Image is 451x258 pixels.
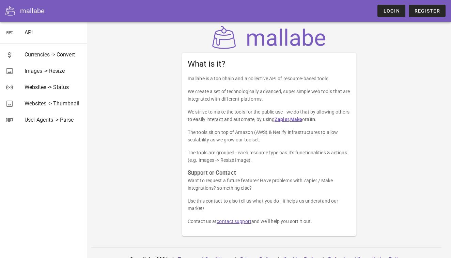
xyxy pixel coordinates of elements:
a: Login [377,5,405,17]
div: Websites -> Status [25,84,82,90]
a: Make [290,117,302,122]
p: The tools are grouped - each resource type has it’s functionalities & actions (e.g. Images -> Res... [188,149,351,164]
p: The tools sit on top of Amazon (AWS) & Netlify infrastructures to allow scalability as we grow ou... [188,128,351,143]
span: Login [383,8,400,14]
div: Websites -> Thumbnail [25,100,82,107]
strong: n8n [307,117,315,122]
p: Use this contact to also tell us what you do - it helps us understand our market! [188,197,351,212]
img: mallabe Logo [211,26,328,49]
div: mallabe [20,6,45,16]
p: We strive to make the tools for the public use - we do that by allowing others to easily interact... [188,108,351,123]
p: We create a set of technologically advanced, super simple web tools that are integrated with diff... [188,88,351,103]
a: contact support [217,219,251,224]
div: User Agents -> Parse [25,117,82,123]
a: Zapier [275,117,289,122]
p: Contact us at and we’ll help you sort it out. [188,218,351,225]
p: Want to request a future feature? Have problems with Zapier / Make integrations? something else? [188,177,351,192]
p: mallabe is a toolchain and a collective API of resource-based tools. [188,75,351,82]
div: API [25,29,82,36]
span: Register [414,8,440,14]
div: Currencies -> Convert [25,51,82,58]
h3: Support or Contact [188,169,351,177]
div: What is it? [182,53,356,75]
div: Images -> Resize [25,68,82,74]
a: Register [409,5,446,17]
